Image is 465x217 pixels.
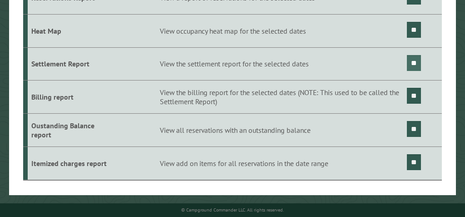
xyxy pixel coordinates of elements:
[158,14,406,47] td: View occupancy heat map for the selected dates
[28,47,114,81] td: Settlement Report
[181,207,284,213] small: © Campground Commander LLC. All rights reserved.
[28,147,114,180] td: Itemized charges report
[158,81,406,114] td: View the billing report for the selected dates (NOTE: This used to be called the Settlement Report)
[28,81,114,114] td: Billing report
[158,114,406,147] td: View all reservations with an outstanding balance
[158,47,406,81] td: View the settlement report for the selected dates
[28,14,114,47] td: Heat Map
[158,147,406,180] td: View add on items for all reservations in the date range
[28,114,114,147] td: Oustanding Balance report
